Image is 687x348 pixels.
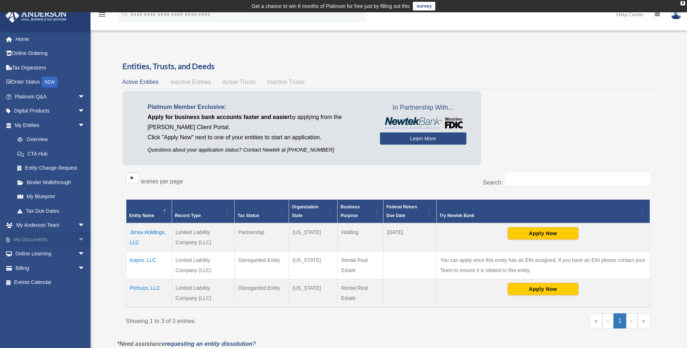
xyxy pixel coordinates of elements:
[436,199,650,223] th: Try Newtek Bank : Activate to sort
[289,251,338,279] td: [US_STATE]
[78,261,92,276] span: arrow_drop_down
[5,261,96,275] a: Billingarrow_drop_down
[126,313,383,326] div: Showing 1 to 3 of 3 entries
[671,9,682,20] img: User Pic
[383,199,436,223] th: Federal Return Due Date: Activate to sort
[78,247,92,262] span: arrow_drop_down
[289,223,338,251] td: [US_STATE]
[10,161,92,175] a: Entity Change Request
[413,2,435,10] a: survey
[5,89,96,104] a: Platinum Q&Aarrow_drop_down
[222,79,256,85] span: Active Trusts
[235,223,289,251] td: Partnership
[252,2,410,10] div: Get a chance to win 6 months of Platinum for free just by filling out this
[3,9,69,23] img: Anderson Advisors Platinum Portal
[126,223,172,251] td: Jimsa Holdings, LLC
[126,251,172,279] td: Kayos, LLC
[122,79,159,85] span: Active Entities
[98,10,106,19] i: menu
[238,213,259,218] span: Tax Status
[602,313,613,328] a: Previous
[148,112,369,132] p: by applying from the [PERSON_NAME] Client Portal.
[175,213,201,218] span: Record Type
[289,279,338,307] td: [US_STATE]
[338,251,384,279] td: Rental Real Estate
[78,218,92,233] span: arrow_drop_down
[5,60,96,75] a: Tax Organizers
[78,104,92,119] span: arrow_drop_down
[5,32,96,46] a: Home
[235,279,289,307] td: Disregarded Entity
[384,117,463,129] img: NewtekBankLogoSM.png
[338,279,384,307] td: Rental Real Estate
[129,213,154,218] span: Entity Name
[148,102,369,112] p: Platinum Member Exclusive:
[5,46,96,61] a: Online Ordering
[680,1,685,5] div: close
[117,341,256,347] em: *Need assistance ?
[380,102,466,114] span: In Partnership With...
[436,251,650,279] td: You can apply once this entity has an EIN assigned. If you have an EIN please contact your Team t...
[235,199,289,223] th: Tax Status: Activate to sort
[122,61,654,72] h3: Entities, Trusts, and Deeds
[508,283,578,295] button: Apply Now
[172,223,234,251] td: Limited Liability Company (LLC)
[235,251,289,279] td: Disregarded Entity
[338,223,384,251] td: Holding
[292,204,318,218] span: Organization State
[141,178,183,184] label: entries per page
[78,118,92,133] span: arrow_drop_down
[483,179,503,186] label: Search:
[289,199,338,223] th: Organization State: Activate to sort
[172,251,234,279] td: Limited Liability Company (LLC)
[10,204,92,218] a: Tax Due Dates
[380,132,466,145] a: Learn More
[590,313,602,328] a: First
[126,199,172,223] th: Entity Name: Activate to invert sorting
[148,145,369,154] p: Questions about your application status? Contact Newtek at [PHONE_NUMBER]
[5,104,96,118] a: Digital Productsarrow_drop_down
[340,204,360,218] span: Business Purpose
[383,223,436,251] td: [DATE]
[10,132,89,147] a: Overview
[148,132,369,143] p: Click "Apply Now" next to one of your entities to start an application.
[170,79,211,85] span: Inactive Entities
[5,75,96,90] a: Order StatusNEW
[5,275,96,290] a: Events Calendar
[165,341,252,347] a: requesting an entity dissolution
[10,175,92,190] a: Binder Walkthrough
[5,118,92,132] a: My Entitiesarrow_drop_down
[508,227,578,239] button: Apply Now
[267,79,305,85] span: Inactive Trusts
[148,114,290,120] span: Apply for business bank accounts faster and easier
[98,13,106,19] a: menu
[172,279,234,307] td: Limited Liability Company (LLC)
[10,147,92,161] a: CTA Hub
[78,89,92,104] span: arrow_drop_down
[172,199,234,223] th: Record Type: Activate to sort
[10,190,92,204] a: My Blueprint
[42,77,58,88] div: NEW
[386,204,417,218] span: Federal Return Due Date
[126,279,172,307] td: Pichuco, LLC
[121,10,129,18] i: search
[5,218,96,233] a: My Anderson Teamarrow_drop_down
[440,211,639,220] div: Try Newtek Bank
[78,232,92,247] span: arrow_drop_down
[5,247,96,261] a: Online Learningarrow_drop_down
[338,199,384,223] th: Business Purpose: Activate to sort
[5,232,96,247] a: My Documentsarrow_drop_down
